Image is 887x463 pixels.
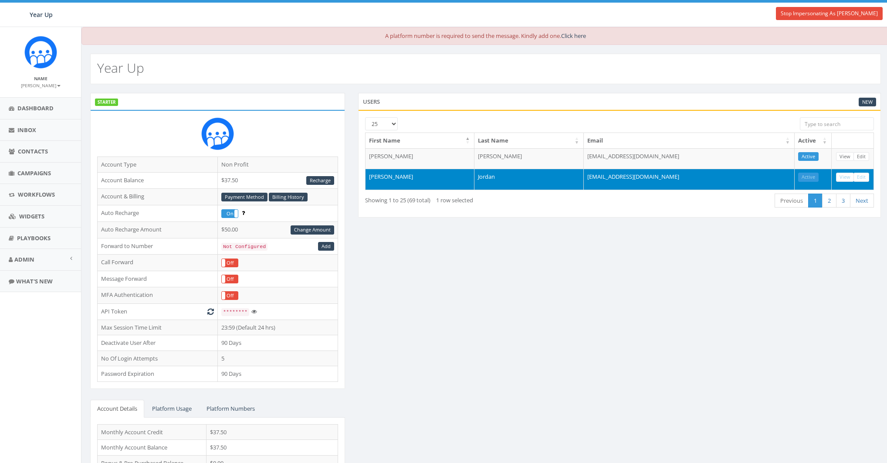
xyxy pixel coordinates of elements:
[17,169,51,177] span: Campaigns
[97,61,144,75] h2: Year Up
[98,189,218,205] td: Account & Billing
[14,255,34,263] span: Admin
[584,133,795,148] th: Email: activate to sort column ascending
[18,191,55,198] span: Workflows
[221,259,238,267] div: OnOff
[221,291,238,300] div: OnOff
[98,287,218,304] td: MFA Authentication
[776,7,883,20] a: Stop Impersonating As [PERSON_NAME]
[207,424,338,440] td: $37.50
[474,148,583,169] td: [PERSON_NAME]
[30,10,53,19] span: Year Up
[291,225,334,235] a: Change Amount
[16,277,53,285] span: What's New
[98,238,218,255] td: Forward to Number
[242,209,245,217] span: Enable to prevent campaign failure.
[808,194,823,208] a: 1
[90,400,144,418] a: Account Details
[21,82,61,89] small: [PERSON_NAME]
[98,205,218,222] td: Auto Recharge
[217,366,338,382] td: 90 Days
[18,147,48,155] span: Contacts
[853,152,869,161] a: Edit
[775,194,809,208] a: Previous
[217,157,338,173] td: Non Profit
[318,242,334,251] a: Add
[366,169,474,190] td: [PERSON_NAME]
[217,172,338,189] td: $37.50
[222,259,238,267] label: Off
[21,81,61,89] a: [PERSON_NAME]
[221,209,238,218] div: OnOff
[474,133,583,148] th: Last Name: activate to sort column ascending
[584,169,795,190] td: [EMAIL_ADDRESS][DOMAIN_NAME]
[98,320,218,335] td: Max Session Time Limit
[221,193,267,202] a: Payment Method
[98,157,218,173] td: Account Type
[836,152,854,161] a: View
[795,133,832,148] th: Active: activate to sort column ascending
[19,212,44,220] span: Widgets
[217,335,338,351] td: 90 Days
[17,104,54,112] span: Dashboard
[850,194,874,208] a: Next
[366,133,474,148] th: First Name: activate to sort column descending
[269,193,308,202] a: Billing History
[98,221,218,238] td: Auto Recharge Amount
[98,424,207,440] td: Monthly Account Credit
[98,304,218,320] td: API Token
[217,320,338,335] td: 23:59 (Default 24 hrs)
[358,93,881,110] div: Users
[98,271,218,287] td: Message Forward
[365,193,569,204] div: Showing 1 to 25 (69 total)
[800,117,874,130] input: Type to search
[98,351,218,366] td: No Of Login Attempts
[221,243,267,251] code: Not Configured
[24,36,57,68] img: Rally_Corp_Icon_1.png
[17,234,51,242] span: Playbooks
[201,117,234,150] img: Rally_Corp_Icon_1.png
[561,32,586,40] a: Click here
[436,196,473,204] span: 1 row selected
[584,148,795,169] td: [EMAIL_ADDRESS][DOMAIN_NAME]
[200,400,262,418] a: Platform Numbers
[859,98,876,107] a: New
[95,99,118,106] label: STARTER
[207,440,338,456] td: $37.50
[98,255,218,271] td: Call Forward
[98,172,218,189] td: Account Balance
[145,400,199,418] a: Platform Usage
[822,194,836,208] a: 2
[853,173,869,182] a: Edit
[798,152,819,161] a: Active
[366,148,474,169] td: [PERSON_NAME]
[222,275,238,283] label: Off
[207,309,214,314] i: Generate New Token
[98,366,218,382] td: Password Expiration
[474,169,583,190] td: Jordan
[222,210,238,218] label: On
[34,75,47,82] small: Name
[222,292,238,300] label: Off
[306,176,334,185] a: Recharge
[221,275,238,283] div: OnOff
[98,335,218,351] td: Deactivate User After
[836,173,854,182] a: View
[98,440,207,456] td: Monthly Account Balance
[217,221,338,238] td: $50.00
[17,126,36,134] span: Inbox
[798,173,819,182] a: Active
[836,194,850,208] a: 3
[217,351,338,366] td: 5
